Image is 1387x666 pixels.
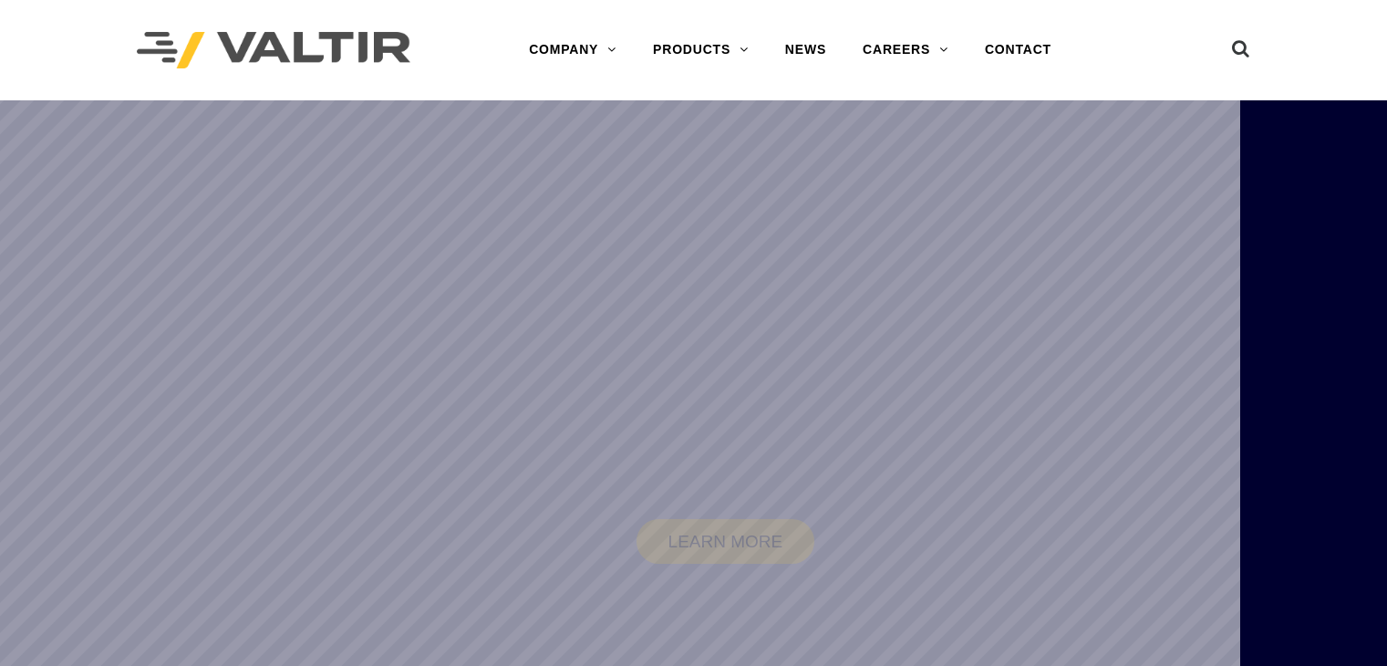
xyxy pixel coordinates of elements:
a: PRODUCTS [635,32,767,68]
a: CONTACT [967,32,1070,68]
a: LEARN MORE [637,519,815,564]
a: CAREERS [844,32,967,68]
a: NEWS [767,32,844,68]
a: COMPANY [511,32,635,68]
img: Valtir [137,32,410,69]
